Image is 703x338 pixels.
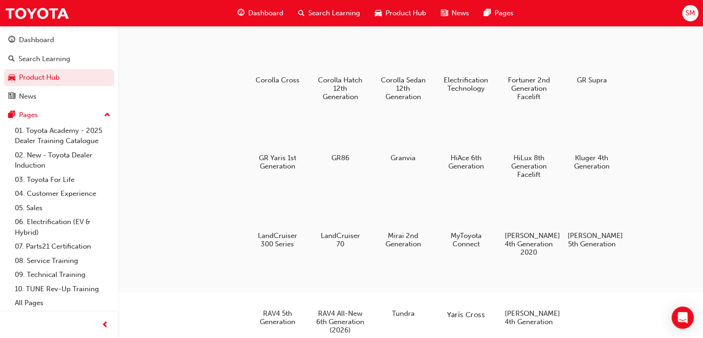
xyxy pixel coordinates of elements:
[501,34,556,104] a: Fortuner 2nd Generation Facelift
[495,8,513,19] span: Pages
[564,34,619,88] a: GR Supra
[316,232,365,248] h5: LandCruiser 70
[11,187,114,201] a: 04. Customer Experience
[4,50,114,68] a: Search Learning
[11,282,114,296] a: 10. TUNE Rev-Up Training
[8,111,15,119] span: pages-icon
[505,154,553,179] h5: HiLux 8th Generation Facelift
[438,189,494,251] a: MyToyota Connect
[385,8,426,19] span: Product Hub
[505,309,553,326] h5: [PERSON_NAME] 4th Generation
[250,34,305,88] a: Corolla Cross
[438,112,494,174] a: HiAce 6th Generation
[291,4,367,23] a: search-iconSearch Learning
[11,124,114,148] a: 01. Toyota Academy - 2025 Dealer Training Catalogue
[682,5,698,21] button: SM
[438,267,494,321] a: Yaris Cross
[102,319,109,331] span: prev-icon
[379,232,428,248] h5: Mirai 2nd Generation
[312,112,368,165] a: GR86
[568,154,616,170] h5: Kluger 4th Generation
[8,36,15,44] span: guage-icon
[253,76,302,84] h5: Corolla Cross
[441,7,448,19] span: news-icon
[298,7,305,19] span: search-icon
[8,93,15,101] span: news-icon
[375,189,431,251] a: Mirai 2nd Generation
[11,254,114,268] a: 08. Service Training
[253,154,302,170] h5: GR Yaris 1st Generation
[4,30,114,106] button: DashboardSearch LearningProduct HubNews
[250,112,305,174] a: GR Yaris 1st Generation
[375,267,431,321] a: Tundra
[19,91,37,102] div: News
[238,7,245,19] span: guage-icon
[11,296,114,310] a: All Pages
[438,34,494,96] a: Electrification Technology
[308,8,360,19] span: Search Learning
[11,173,114,187] a: 03. Toyota For Life
[312,267,368,338] a: RAV4 All-New 6th Generation (2026)
[11,148,114,173] a: 02. New - Toyota Dealer Induction
[568,76,616,84] h5: GR Supra
[442,232,490,248] h5: MyToyota Connect
[685,8,695,19] span: SM
[8,55,15,63] span: search-icon
[568,232,616,248] h5: [PERSON_NAME] 5th Generation
[312,189,368,251] a: LandCruiser 70
[316,309,365,334] h5: RAV4 All-New 6th Generation (2026)
[442,154,490,170] h5: HiAce 6th Generation
[505,232,553,257] h5: [PERSON_NAME] 4th Generation 2020
[248,8,283,19] span: Dashboard
[375,34,431,104] a: Corolla Sedan 12th Generation
[379,76,428,101] h5: Corolla Sedan 12th Generation
[501,189,556,260] a: [PERSON_NAME] 4th Generation 2020
[11,268,114,282] a: 09. Technical Training
[104,109,110,121] span: up-icon
[312,34,368,104] a: Corolla Hatch 12th Generation
[4,69,114,86] a: Product Hub
[452,8,469,19] span: News
[253,232,302,248] h5: LandCruiser 300 Series
[316,154,365,162] h5: GR86
[11,201,114,215] a: 05. Sales
[253,309,302,326] h5: RAV4 5th Generation
[434,4,477,23] a: news-iconNews
[250,189,305,251] a: LandCruiser 300 Series
[230,4,291,23] a: guage-iconDashboard
[367,4,434,23] a: car-iconProduct Hub
[440,310,492,319] h5: Yaris Cross
[11,215,114,239] a: 06. Electrification (EV & Hybrid)
[564,189,619,251] a: [PERSON_NAME] 5th Generation
[4,88,114,105] a: News
[8,74,15,82] span: car-icon
[379,309,428,318] h5: Tundra
[379,154,428,162] h5: Granvia
[19,35,54,45] div: Dashboard
[564,112,619,174] a: Kluger 4th Generation
[4,106,114,124] button: Pages
[501,267,556,329] a: [PERSON_NAME] 4th Generation
[484,7,491,19] span: pages-icon
[18,54,70,64] div: Search Learning
[11,239,114,254] a: 07. Parts21 Certification
[672,307,694,329] div: Open Intercom Messenger
[19,110,38,120] div: Pages
[477,4,521,23] a: pages-iconPages
[505,76,553,101] h5: Fortuner 2nd Generation Facelift
[442,76,490,93] h5: Electrification Technology
[375,112,431,165] a: Granvia
[5,3,69,24] img: Trak
[501,112,556,182] a: HiLux 8th Generation Facelift
[4,31,114,49] a: Dashboard
[316,76,365,101] h5: Corolla Hatch 12th Generation
[375,7,382,19] span: car-icon
[250,267,305,329] a: RAV4 5th Generation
